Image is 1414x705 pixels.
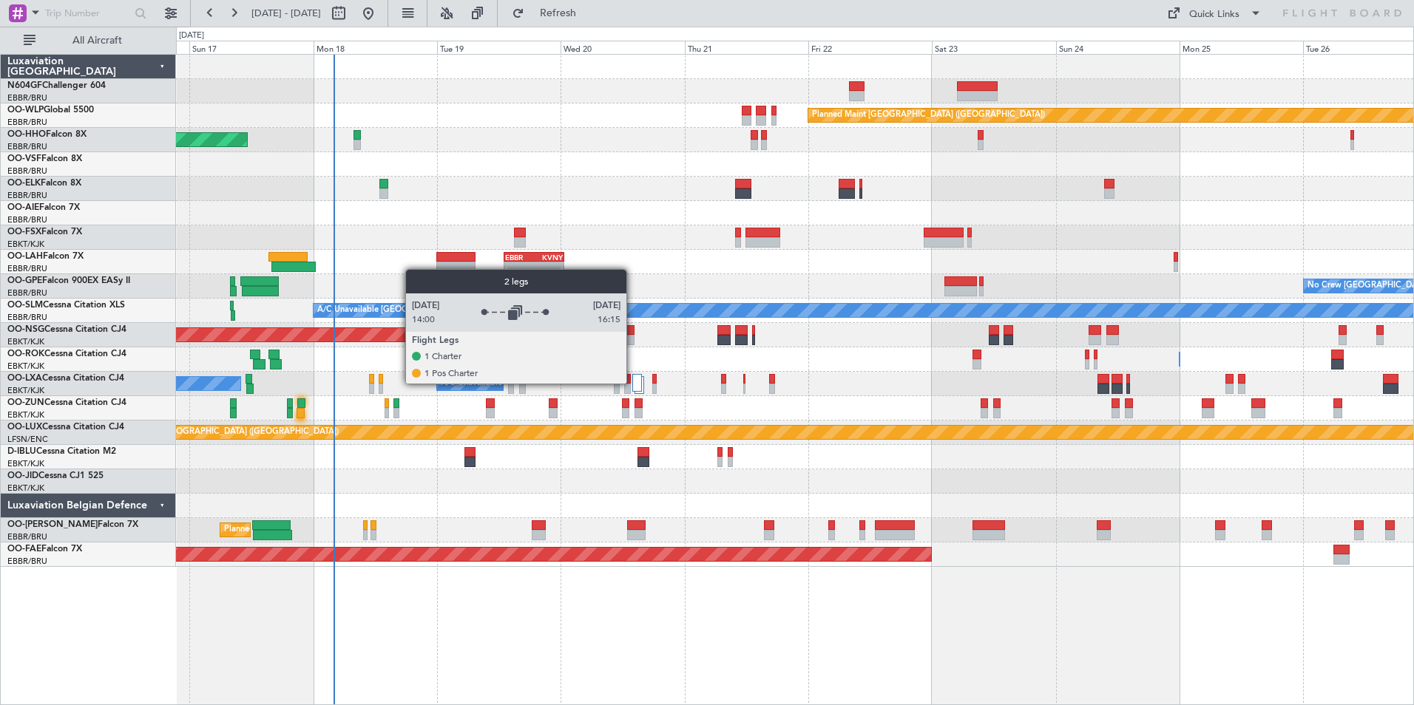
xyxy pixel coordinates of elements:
span: All Aircraft [38,35,156,46]
span: OO-FSX [7,228,41,236]
a: EBBR/BRU [7,263,47,274]
span: OO-AIE [7,203,39,212]
a: EBKT/KJK [7,239,44,250]
a: OO-ZUNCessna Citation CJ4 [7,398,126,407]
a: EBBR/BRU [7,312,47,323]
a: EBKT/KJK [7,385,44,396]
a: N604GFChallenger 604 [7,81,106,90]
a: EBBR/BRU [7,92,47,103]
div: Planned Maint [GEOGRAPHIC_DATA] ([GEOGRAPHIC_DATA]) [106,421,339,443]
a: OO-VSFFalcon 8X [7,154,82,163]
a: OO-FSXFalcon 7X [7,228,82,236]
button: Quick Links [1160,1,1269,25]
a: EBBR/BRU [7,287,47,299]
div: - [534,262,563,271]
a: OO-LAHFalcon 7X [7,252,84,261]
a: EBKT/KJK [7,409,44,420]
span: OO-LAH [7,252,43,261]
span: N604GF [7,81,42,90]
div: Sun 24 [1056,41,1180,54]
span: OO-[PERSON_NAME] [7,520,98,529]
div: Sat 23 [932,41,1055,54]
div: Planned Maint [GEOGRAPHIC_DATA] ([GEOGRAPHIC_DATA]) [812,104,1045,126]
div: Planned Maint [GEOGRAPHIC_DATA] ([GEOGRAPHIC_DATA] National) [224,519,492,541]
a: EBKT/KJK [7,361,44,372]
a: EBBR/BRU [7,141,47,152]
a: OO-WLPGlobal 5500 [7,106,94,115]
a: EBKT/KJK [7,483,44,494]
div: Sun 17 [189,41,313,54]
div: Thu 21 [685,41,808,54]
a: OO-FAEFalcon 7X [7,545,82,554]
button: Refresh [505,1,594,25]
span: OO-ELK [7,179,41,188]
a: OO-GPEFalcon 900EX EASy II [7,276,130,285]
a: EBBR/BRU [7,556,47,567]
a: EBBR/BRU [7,214,47,225]
a: OO-NSGCessna Citation CJ4 [7,325,126,334]
div: Wed 20 [561,41,684,54]
div: [DATE] [179,30,204,42]
span: OO-NSG [7,325,44,334]
a: OO-ELKFalcon 8X [7,179,81,188]
div: Quick Links [1189,7,1239,22]
a: EBKT/KJK [7,458,44,469]
a: EBBR/BRU [7,117,47,128]
div: - [505,262,534,271]
div: Mon 18 [314,41,437,54]
div: Mon 25 [1180,41,1303,54]
span: OO-ROK [7,350,44,358]
span: OO-FAE [7,545,41,554]
a: EBBR/BRU [7,166,47,177]
div: EBBR [505,253,534,262]
a: OO-AIEFalcon 7X [7,203,80,212]
a: OO-ROKCessna Citation CJ4 [7,350,126,358]
div: A/C Unavailable [GEOGRAPHIC_DATA] [317,299,466,321]
div: Fri 22 [808,41,932,54]
span: OO-WLP [7,106,44,115]
a: OO-JIDCessna CJ1 525 [7,471,104,480]
span: [DATE] - [DATE] [251,7,321,20]
span: OO-LUX [7,423,42,432]
a: OO-LUXCessna Citation CJ4 [7,423,124,432]
div: Tue 19 [437,41,561,54]
span: OO-GPE [7,276,42,285]
span: OO-SLM [7,301,43,310]
a: LFSN/ENC [7,434,48,445]
div: KVNY [534,253,563,262]
a: OO-[PERSON_NAME]Falcon 7X [7,520,138,529]
span: OO-ZUN [7,398,44,407]
span: Refresh [527,8,589,18]
span: D-IBLU [7,447,36,456]
a: OO-LXACessna Citation CJ4 [7,374,124,383]
span: OO-VSF [7,154,41,163]
a: EBBR/BRU [7,190,47,201]
a: OO-HHOFalcon 8X [7,130,87,139]
span: OO-HHO [7,130,46,139]
button: All Aircraft [16,29,160,52]
a: EBKT/KJK [7,336,44,347]
a: EBBR/BRU [7,531,47,542]
a: OO-SLMCessna Citation XLS [7,301,125,310]
div: A/C Unavailable [GEOGRAPHIC_DATA] ([GEOGRAPHIC_DATA] National) [441,372,716,395]
input: Trip Number [45,2,130,24]
span: OO-JID [7,471,38,480]
a: D-IBLUCessna Citation M2 [7,447,116,456]
span: OO-LXA [7,374,42,383]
